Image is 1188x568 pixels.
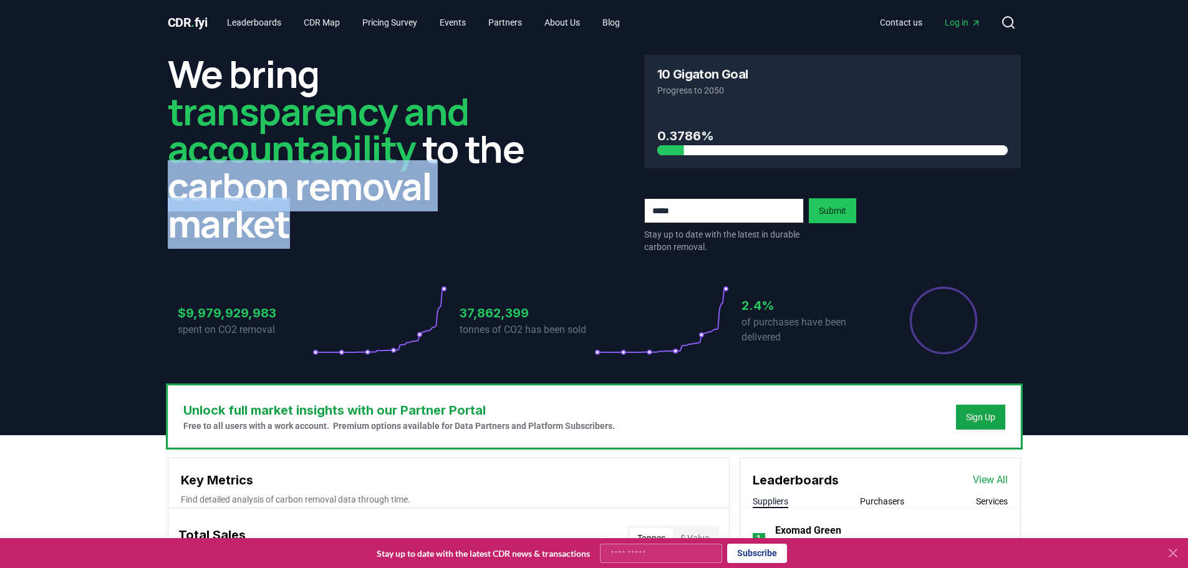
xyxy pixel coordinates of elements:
button: Sign Up [956,405,1005,430]
button: Suppliers [753,495,788,508]
nav: Main [217,11,630,34]
h3: 10 Gigaton Goal [657,68,748,80]
h3: 2.4% [741,296,876,315]
a: Sign Up [966,411,995,423]
a: Blog [592,11,630,34]
p: Free to all users with a work account. Premium options available for Data Partners and Platform S... [183,420,615,432]
a: View All [973,473,1008,488]
h3: 37,862,399 [460,304,594,322]
a: Leaderboards [217,11,291,34]
a: Contact us [870,11,932,34]
a: Log in [935,11,991,34]
p: of purchases have been delivered [741,315,876,345]
h3: Total Sales [178,526,246,551]
button: Purchasers [860,495,904,508]
p: Stay up to date with the latest in durable carbon removal. [644,228,804,253]
p: 1 [756,532,761,547]
a: CDR Map [294,11,350,34]
h3: $9,979,929,983 [178,304,312,322]
a: Pricing Survey [352,11,427,34]
button: $ Value [673,528,717,548]
a: Exomad Green [775,523,841,538]
a: About Us [534,11,590,34]
button: Tonnes [630,528,673,548]
p: Progress to 2050 [657,84,1008,97]
span: . [191,15,195,30]
span: transparency and accountability [168,85,469,174]
button: Services [976,495,1008,508]
h3: 0.3786% [657,127,1008,145]
p: tonnes of CO2 has been sold [460,322,594,337]
a: Partners [478,11,532,34]
h2: We bring to the carbon removal market [168,55,544,242]
a: Events [430,11,476,34]
h3: Key Metrics [181,471,717,489]
div: Percentage of sales delivered [909,286,978,355]
p: Find detailed analysis of carbon removal data through time. [181,493,717,506]
nav: Main [870,11,991,34]
a: CDR.fyi [168,14,208,31]
h3: Leaderboards [753,471,839,489]
span: CDR fyi [168,15,208,30]
h3: Unlock full market insights with our Partner Portal [183,401,615,420]
span: Log in [945,16,981,29]
p: spent on CO2 removal [178,322,312,337]
button: Submit [809,198,856,223]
